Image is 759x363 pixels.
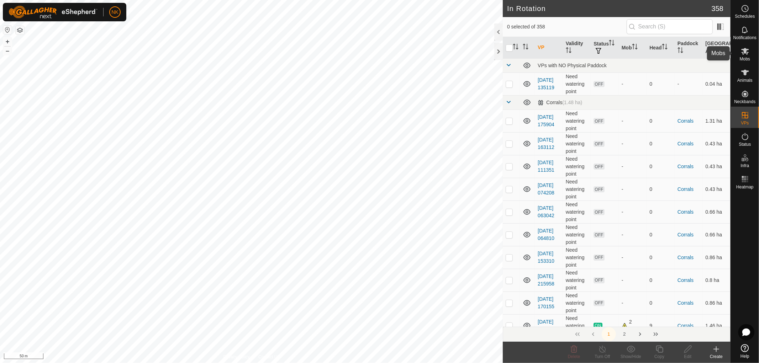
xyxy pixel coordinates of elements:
[3,47,12,55] button: –
[617,353,645,360] div: Show/Hide
[563,73,591,95] td: Need watering point
[538,160,554,173] a: [DATE] 111351
[594,277,604,283] span: OFF
[649,327,663,341] button: Last Page
[594,209,604,215] span: OFF
[647,155,675,178] td: 0
[678,300,694,306] a: Corrals
[702,110,731,132] td: 1.31 ha
[609,41,615,47] p-sorticon: Activate to sort
[566,48,571,54] p-sorticon: Activate to sort
[591,37,619,59] th: Status
[647,201,675,223] td: 0
[733,36,757,40] span: Notifications
[538,137,554,150] a: [DATE] 163112
[647,246,675,269] td: 0
[632,45,638,50] p-sorticon: Activate to sort
[602,327,616,341] button: 1
[740,57,750,61] span: Mobs
[538,251,554,264] a: [DATE] 153310
[3,26,12,34] button: Reset Map
[223,354,250,360] a: Privacy Policy
[702,353,731,360] div: Create
[737,78,753,82] span: Animals
[563,246,591,269] td: Need watering point
[594,232,604,238] span: OFF
[678,323,694,329] a: Corrals
[563,37,591,59] th: Validity
[622,208,644,216] div: -
[594,164,604,170] span: OFF
[633,327,647,341] button: Next Page
[622,117,644,125] div: -
[523,45,528,50] p-sorticon: Activate to sort
[538,228,554,241] a: [DATE] 064810
[594,81,604,87] span: OFF
[111,9,118,16] span: NK
[622,186,644,193] div: -
[563,269,591,292] td: Need watering point
[702,314,731,337] td: 1.46 ha
[647,110,675,132] td: 0
[9,6,97,18] img: Gallagher Logo
[507,23,627,31] span: 0 selected of 358
[647,223,675,246] td: 0
[513,45,518,50] p-sorticon: Activate to sort
[717,48,722,54] p-sorticon: Activate to sort
[740,164,749,168] span: Infra
[675,73,703,95] td: -
[702,132,731,155] td: 0.43 ha
[678,209,694,215] a: Corrals
[568,354,580,359] span: Delete
[702,155,731,178] td: 0.43 ha
[647,269,675,292] td: 0
[588,353,617,360] div: Turn Off
[627,19,713,34] input: Search (S)
[647,73,675,95] td: 0
[622,140,644,148] div: -
[563,110,591,132] td: Need watering point
[735,14,755,18] span: Schedules
[563,155,591,178] td: Need watering point
[538,100,582,106] div: Corrals
[538,182,554,196] a: [DATE] 074208
[622,231,644,239] div: -
[622,277,644,284] div: -
[702,201,731,223] td: 0.66 ha
[594,118,604,124] span: OFF
[702,269,731,292] td: 0.8 ha
[675,37,703,59] th: Paddock
[678,255,694,260] a: Corrals
[647,292,675,314] td: 0
[734,100,755,104] span: Neckbands
[622,254,644,261] div: -
[563,178,591,201] td: Need watering point
[594,300,604,306] span: OFF
[622,163,644,170] div: -
[678,232,694,237] a: Corrals
[647,37,675,59] th: Head
[622,318,644,333] div: 2 Mobs
[538,205,554,218] a: [DATE] 063042
[702,246,731,269] td: 0.86 ha
[258,354,279,360] a: Contact Us
[538,296,554,309] a: [DATE] 170155
[538,273,554,287] a: [DATE] 215958
[678,141,694,146] a: Corrals
[538,114,554,127] a: [DATE] 175904
[702,292,731,314] td: 0.86 ha
[712,3,723,14] span: 358
[678,277,694,283] a: Corrals
[731,341,759,361] a: Help
[16,26,24,34] button: Map Layers
[678,186,694,192] a: Corrals
[594,255,604,261] span: OFF
[562,100,582,105] span: (1.48 ha)
[740,354,749,358] span: Help
[702,223,731,246] td: 0.66 ha
[678,118,694,124] a: Corrals
[739,142,751,146] span: Status
[563,132,591,155] td: Need watering point
[535,37,563,59] th: VP
[674,353,702,360] div: Edit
